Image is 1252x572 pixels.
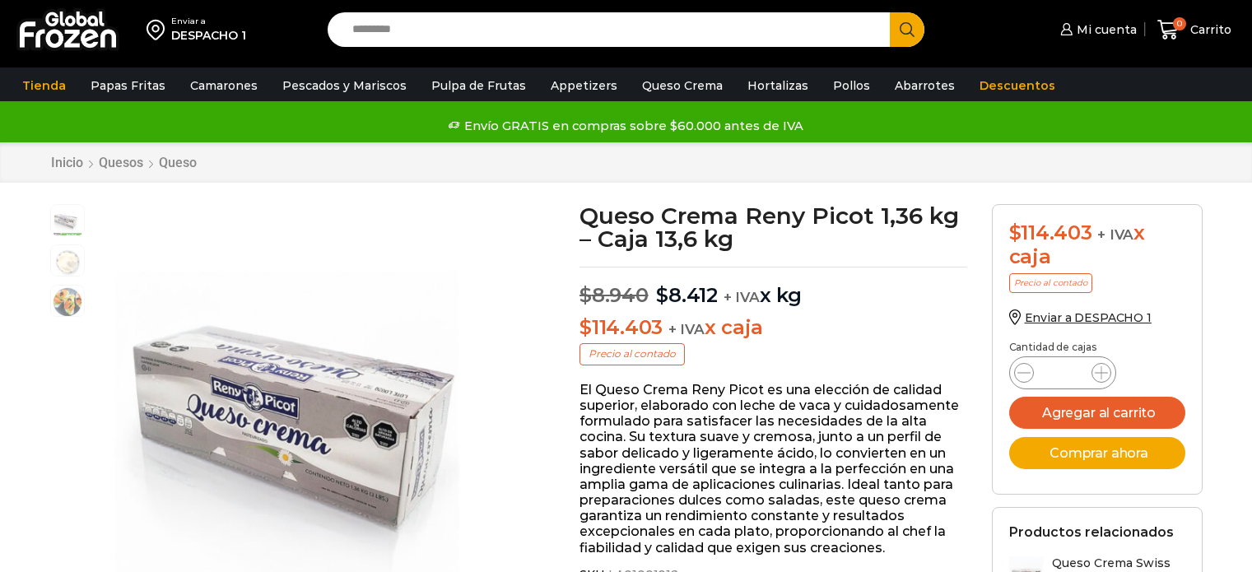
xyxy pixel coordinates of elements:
[1173,17,1186,30] span: 0
[1047,361,1078,384] input: Product quantity
[1186,21,1231,38] span: Carrito
[739,70,817,101] a: Hortalizas
[668,321,705,337] span: + IVA
[579,382,967,556] p: El Queso Crema Reny Picot es una elección de calidad superior, elaborado con leche de vaca y cuid...
[1009,273,1092,293] p: Precio al contado
[542,70,626,101] a: Appetizers
[1073,21,1137,38] span: Mi cuenta
[182,70,266,101] a: Camarones
[579,315,663,339] bdi: 114.403
[971,70,1064,101] a: Descuentos
[50,155,84,170] a: Inicio
[724,289,760,305] span: + IVA
[579,267,967,308] p: x kg
[634,70,731,101] a: Queso Crema
[274,70,415,101] a: Pescados y Mariscos
[171,16,246,27] div: Enviar a
[887,70,963,101] a: Abarrotes
[579,204,967,250] h1: Queso Crema Reny Picot 1,36 kg – Caja 13,6 kg
[579,316,967,340] p: x caja
[1009,221,1022,244] span: $
[158,155,198,170] a: Queso
[656,283,668,307] span: $
[1009,221,1185,269] div: x caja
[579,283,649,307] bdi: 8.940
[579,283,592,307] span: $
[1009,310,1152,325] a: Enviar a DESPACHO 1
[1009,342,1185,353] p: Cantidad de cajas
[423,70,534,101] a: Pulpa de Frutas
[171,27,246,44] div: DESPACHO 1
[1009,221,1092,244] bdi: 114.403
[98,155,144,170] a: Quesos
[890,12,924,47] button: Search button
[82,70,174,101] a: Papas Fritas
[579,315,592,339] span: $
[50,155,198,170] nav: Breadcrumb
[1097,226,1133,243] span: + IVA
[1009,397,1185,429] button: Agregar al carrito
[51,286,84,319] span: salmon-ahumado-2
[1153,11,1236,49] a: 0 Carrito
[1056,13,1137,46] a: Mi cuenta
[1025,310,1152,325] span: Enviar a DESPACHO 1
[51,205,84,238] span: reny-picot
[656,283,718,307] bdi: 8.412
[1009,437,1185,469] button: Comprar ahora
[1009,524,1174,540] h2: Productos relacionados
[825,70,878,101] a: Pollos
[579,343,685,365] p: Precio al contado
[14,70,74,101] a: Tienda
[147,16,171,44] img: address-field-icon.svg
[51,245,84,278] span: queso crema 2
